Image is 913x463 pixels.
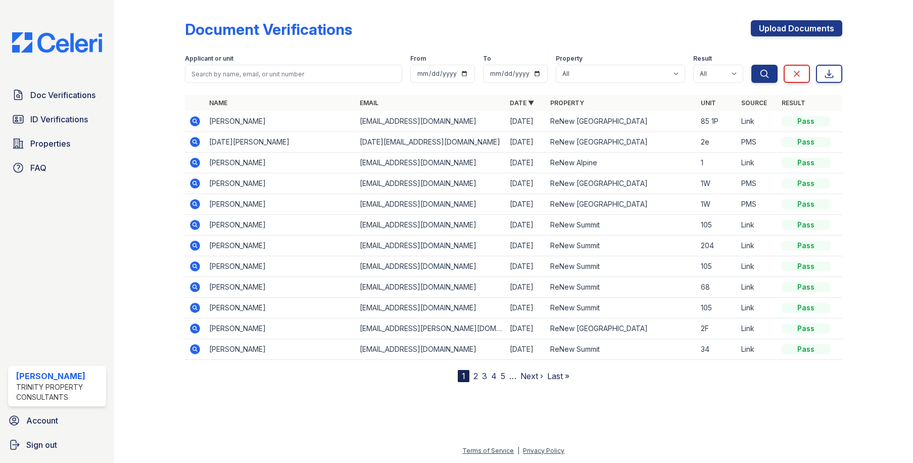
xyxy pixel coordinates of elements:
td: [PERSON_NAME] [205,339,355,360]
div: Pass [782,178,830,189]
div: Pass [782,241,830,251]
td: [EMAIL_ADDRESS][DOMAIN_NAME] [356,256,506,277]
td: [EMAIL_ADDRESS][DOMAIN_NAME] [356,153,506,173]
div: Pass [782,282,830,292]
div: | [517,447,519,454]
td: PMS [737,194,778,215]
label: Property [556,55,583,63]
a: 4 [491,371,497,381]
div: Pass [782,116,830,126]
td: 2F [697,318,737,339]
td: ReNew Summit [546,339,696,360]
div: Pass [782,303,830,313]
td: Link [737,215,778,236]
a: Privacy Policy [523,447,564,454]
td: [EMAIL_ADDRESS][PERSON_NAME][DOMAIN_NAME] [356,318,506,339]
td: [EMAIL_ADDRESS][DOMAIN_NAME] [356,194,506,215]
a: Doc Verifications [8,85,106,105]
div: Pass [782,137,830,147]
td: [PERSON_NAME] [205,318,355,339]
td: [PERSON_NAME] [205,194,355,215]
a: Sign out [4,435,110,455]
span: Doc Verifications [30,89,95,101]
a: Upload Documents [751,20,842,36]
div: Pass [782,344,830,354]
div: Pass [782,323,830,334]
td: Link [737,318,778,339]
td: Link [737,256,778,277]
td: [DATE] [506,277,546,298]
img: CE_Logo_Blue-a8612792a0a2168367f1c8372b55b34899dd931a85d93a1a3d3e32e68fde9ad4.png [4,32,110,53]
td: [DATE] [506,298,546,318]
td: [DATE] [506,339,546,360]
div: [PERSON_NAME] [16,370,102,382]
span: Sign out [26,439,57,451]
td: [DATE] [506,132,546,153]
td: PMS [737,173,778,194]
td: Link [737,277,778,298]
td: [PERSON_NAME] [205,173,355,194]
td: [DATE] [506,318,546,339]
a: FAQ [8,158,106,178]
span: Account [26,414,58,427]
div: Trinity Property Consultants [16,382,102,402]
td: Link [737,339,778,360]
td: 1W [697,194,737,215]
td: [DATE] [506,153,546,173]
div: Pass [782,261,830,271]
div: Document Verifications [185,20,352,38]
td: [DATE] [506,111,546,132]
td: ReNew [GEOGRAPHIC_DATA] [546,318,696,339]
td: [PERSON_NAME] [205,111,355,132]
td: ReNew [GEOGRAPHIC_DATA] [546,194,696,215]
div: 1 [458,370,469,382]
td: 2e [697,132,737,153]
td: [PERSON_NAME] [205,236,355,256]
td: [EMAIL_ADDRESS][DOMAIN_NAME] [356,236,506,256]
td: [EMAIL_ADDRESS][DOMAIN_NAME] [356,339,506,360]
a: 5 [501,371,505,381]
td: [PERSON_NAME] [205,153,355,173]
a: ID Verifications [8,109,106,129]
a: Properties [8,133,106,154]
td: [DATE] [506,256,546,277]
label: Result [693,55,712,63]
a: Email [360,99,378,107]
span: Properties [30,137,70,150]
span: FAQ [30,162,46,174]
label: From [410,55,426,63]
td: Link [737,298,778,318]
td: [EMAIL_ADDRESS][DOMAIN_NAME] [356,298,506,318]
a: Name [209,99,227,107]
td: [EMAIL_ADDRESS][DOMAIN_NAME] [356,277,506,298]
label: To [483,55,491,63]
td: [DATE][EMAIL_ADDRESS][DOMAIN_NAME] [356,132,506,153]
td: 105 [697,298,737,318]
td: ReNew [GEOGRAPHIC_DATA] [546,111,696,132]
a: Terms of Service [462,447,514,454]
td: ReNew Summit [546,236,696,256]
a: Unit [701,99,716,107]
a: Property [550,99,584,107]
td: 1W [697,173,737,194]
a: Last » [547,371,569,381]
td: [EMAIL_ADDRESS][DOMAIN_NAME] [356,215,506,236]
td: ReNew Summit [546,298,696,318]
label: Applicant or unit [185,55,233,63]
td: ReNew Summit [546,256,696,277]
td: PMS [737,132,778,153]
td: [PERSON_NAME] [205,298,355,318]
td: 85 1P [697,111,737,132]
td: Link [737,236,778,256]
div: Pass [782,158,830,168]
td: 68 [697,277,737,298]
a: Source [741,99,767,107]
td: 105 [697,215,737,236]
span: ID Verifications [30,113,88,125]
td: ReNew Alpine [546,153,696,173]
a: Next › [520,371,543,381]
td: [DATE][PERSON_NAME] [205,132,355,153]
span: … [509,370,516,382]
td: [DATE] [506,215,546,236]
